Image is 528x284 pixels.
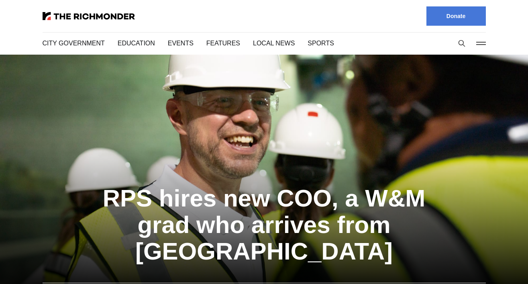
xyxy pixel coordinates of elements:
[43,12,135,20] img: The Richmonder
[426,6,486,26] a: Donate
[43,39,103,48] a: City Government
[202,39,234,48] a: Features
[98,182,431,268] a: RPS hires new COO, a W&M grad who arrives from [GEOGRAPHIC_DATA]
[456,37,468,49] button: Search this site
[299,39,324,48] a: Sports
[247,39,286,48] a: Local News
[116,39,153,48] a: Education
[166,39,190,48] a: Events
